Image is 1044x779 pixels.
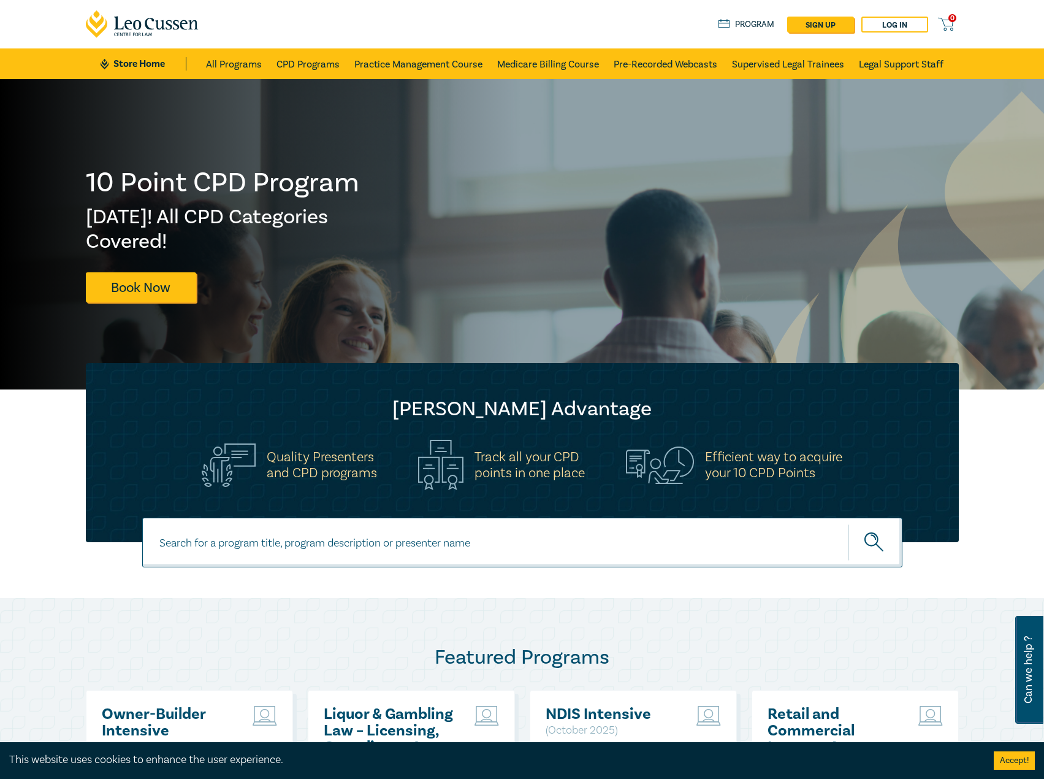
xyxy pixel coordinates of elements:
[9,752,975,768] div: This website uses cookies to enhance the user experience.
[101,57,186,71] a: Store Home
[253,706,277,726] img: Live Stream
[546,706,677,723] a: NDIS Intensive
[696,706,721,726] img: Live Stream
[732,48,844,79] a: Supervised Legal Trainees
[86,272,196,302] a: Book Now
[102,706,234,739] a: Owner-Builder Intensive
[1023,623,1034,716] span: Can we help ?
[354,48,482,79] a: Practice Management Course
[418,440,463,490] img: Track all your CPD<br>points in one place
[86,167,360,199] h1: 10 Point CPD Program
[718,18,775,31] a: Program
[626,447,694,483] img: Efficient way to acquire<br>your 10 CPD Points
[859,48,943,79] a: Legal Support Staff
[705,449,842,481] h5: Efficient way to acquire your 10 CPD Points
[142,518,902,567] input: Search for a program title, program description or presenter name
[206,48,262,79] a: All Programs
[948,14,956,22] span: 0
[474,706,499,726] img: Live Stream
[86,205,360,254] h2: [DATE]! All CPD Categories Covered!
[787,17,854,33] a: sign up
[994,751,1035,770] button: Accept cookies
[102,739,234,755] p: ( October 2025 )
[324,706,455,756] a: Liquor & Gambling Law – Licensing, Compliance & Regulations
[276,48,340,79] a: CPD Programs
[614,48,717,79] a: Pre-Recorded Webcasts
[267,449,377,481] h5: Quality Presenters and CPD programs
[86,645,959,670] h2: Featured Programs
[861,17,928,33] a: Log in
[918,706,943,726] img: Live Stream
[768,706,899,756] a: Retail and Commercial Leases - A Practical Guide ([DATE])
[474,449,585,481] h5: Track all your CPD points in one place
[110,397,934,421] h2: [PERSON_NAME] Advantage
[546,723,677,739] p: ( October 2025 )
[497,48,599,79] a: Medicare Billing Course
[202,443,256,487] img: Quality Presenters<br>and CPD programs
